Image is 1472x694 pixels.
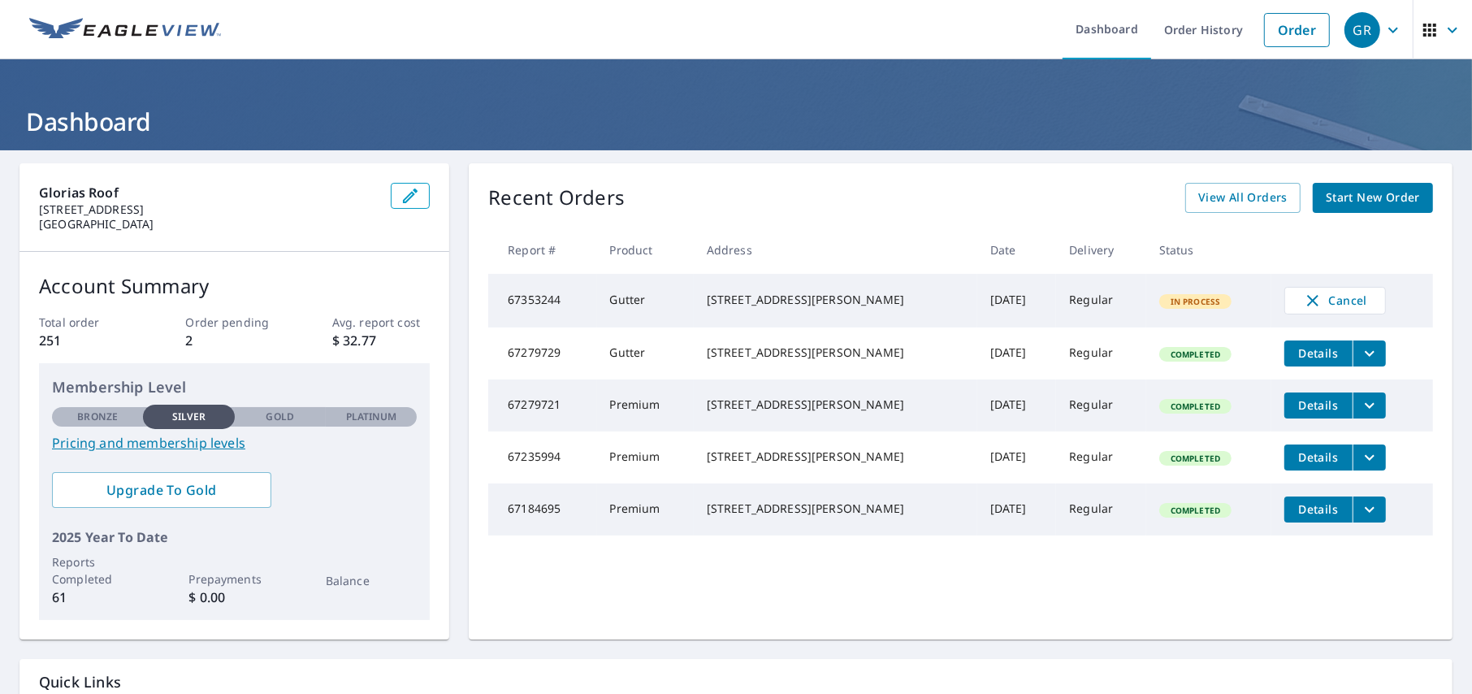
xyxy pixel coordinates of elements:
[977,226,1056,274] th: Date
[185,314,283,331] p: Order pending
[597,380,694,432] td: Premium
[326,572,417,589] p: Balance
[1185,183,1301,213] a: View All Orders
[39,331,136,350] p: 251
[707,397,964,413] div: [STREET_ADDRESS][PERSON_NAME]
[188,588,279,607] p: $ 0.00
[1294,397,1343,413] span: Details
[39,217,378,232] p: [GEOGRAPHIC_DATA]
[694,226,977,274] th: Address
[1056,432,1146,484] td: Regular
[52,553,143,588] p: Reports Completed
[39,271,430,301] p: Account Summary
[977,484,1056,536] td: [DATE]
[977,274,1056,327] td: [DATE]
[1294,449,1343,465] span: Details
[1264,13,1330,47] a: Order
[1294,501,1343,517] span: Details
[1198,188,1288,208] span: View All Orders
[977,432,1056,484] td: [DATE]
[1294,345,1343,361] span: Details
[1161,296,1231,307] span: In Process
[707,345,964,361] div: [STREET_ADDRESS][PERSON_NAME]
[52,472,271,508] a: Upgrade To Gold
[52,376,417,398] p: Membership Level
[52,527,417,547] p: 2025 Year To Date
[1284,393,1353,419] button: detailsBtn-67279721
[39,202,378,217] p: [STREET_ADDRESS]
[29,18,221,42] img: EV Logo
[977,327,1056,380] td: [DATE]
[1161,505,1230,516] span: Completed
[1161,349,1230,360] span: Completed
[1056,274,1146,327] td: Regular
[488,274,596,327] td: 67353244
[488,327,596,380] td: 67279729
[1146,226,1271,274] th: Status
[597,226,694,274] th: Product
[1313,183,1433,213] a: Start New Order
[266,410,294,424] p: Gold
[597,432,694,484] td: Premium
[597,484,694,536] td: Premium
[1161,401,1230,412] span: Completed
[488,380,596,432] td: 67279721
[1284,340,1353,367] button: detailsBtn-67279729
[188,570,279,588] p: Prepayments
[1284,445,1353,471] button: detailsBtn-67235994
[488,226,596,274] th: Report #
[332,331,430,350] p: $ 32.77
[1056,484,1146,536] td: Regular
[39,672,1433,692] p: Quick Links
[597,274,694,327] td: Gutter
[1056,327,1146,380] td: Regular
[172,410,206,424] p: Silver
[52,588,143,607] p: 61
[1353,497,1386,523] button: filesDropdownBtn-67184695
[1344,12,1380,48] div: GR
[185,331,283,350] p: 2
[1284,287,1386,314] button: Cancel
[977,380,1056,432] td: [DATE]
[39,183,378,202] p: Glorias Roof
[52,433,417,453] a: Pricing and membership levels
[1284,497,1353,523] button: detailsBtn-67184695
[488,432,596,484] td: 67235994
[1326,188,1420,208] span: Start New Order
[1353,340,1386,367] button: filesDropdownBtn-67279729
[77,410,118,424] p: Bronze
[19,105,1453,138] h1: Dashboard
[597,327,694,380] td: Gutter
[488,484,596,536] td: 67184695
[1056,380,1146,432] td: Regular
[332,314,430,331] p: Avg. report cost
[39,314,136,331] p: Total order
[1056,226,1146,274] th: Delivery
[1353,445,1386,471] button: filesDropdownBtn-67235994
[707,292,964,308] div: [STREET_ADDRESS][PERSON_NAME]
[488,183,625,213] p: Recent Orders
[1353,393,1386,419] button: filesDropdownBtn-67279721
[1301,291,1369,310] span: Cancel
[65,481,258,499] span: Upgrade To Gold
[707,501,964,517] div: [STREET_ADDRESS][PERSON_NAME]
[346,410,397,424] p: Platinum
[1161,453,1230,464] span: Completed
[707,449,964,465] div: [STREET_ADDRESS][PERSON_NAME]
